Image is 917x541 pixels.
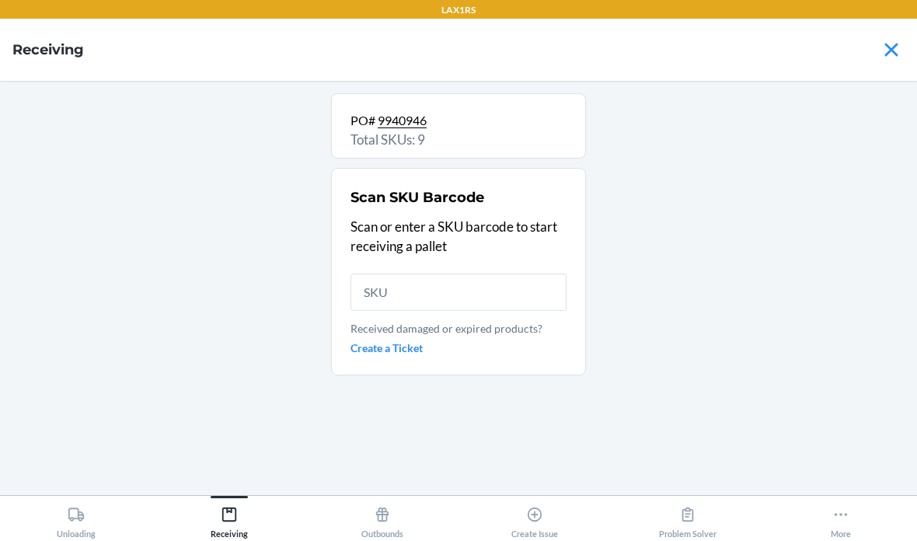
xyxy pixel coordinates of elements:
button: Receiving [153,496,306,539]
button: More [764,496,917,539]
p: Received damaged or expired products? [350,320,567,337]
h4: Receiving [12,40,84,60]
a: Create a Ticket [350,340,567,356]
p: Scan or enter a SKU barcode to start receiving a pallet [350,217,567,257]
input: SKU [350,274,567,311]
div: Receiving [211,500,248,539]
div: More [831,500,851,539]
button: Problem Solver [612,496,765,539]
p: PO# [350,111,567,130]
p: LAX1RS [441,3,476,17]
div: Outbounds [361,500,403,539]
div: Unloading [57,500,96,539]
div: Problem Solver [659,500,717,539]
h2: Scan SKU Barcode [350,187,484,208]
div: Create Issue [511,500,558,539]
p: Total SKUs: 9 [350,130,567,150]
button: Outbounds [305,496,458,539]
button: Create Issue [458,496,612,539]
